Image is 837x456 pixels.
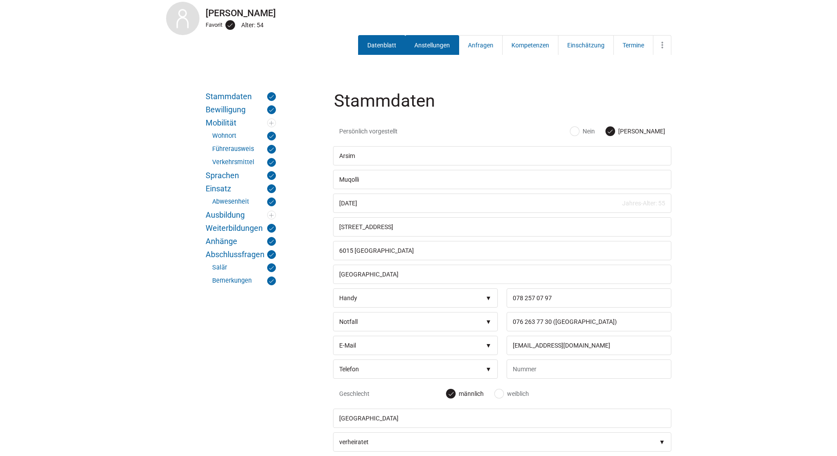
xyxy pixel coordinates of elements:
[333,409,671,428] input: Nationalität
[206,118,276,127] a: Mobilität
[507,312,671,331] input: Nummer
[558,35,614,55] a: Einschätzung
[405,35,459,55] a: Anstellungen
[459,35,503,55] a: Anfragen
[212,145,276,154] a: Führerausweis
[333,241,671,260] input: PLZ/Ort
[333,92,673,121] legend: Stammdaten
[206,171,276,180] a: Sprachen
[333,217,671,237] input: Strasse / CO. Adresse
[206,250,276,259] a: Abschlussfragen
[206,105,276,114] a: Bewilligung
[212,263,276,272] a: Salär
[495,389,529,398] label: weiblich
[333,170,671,189] input: Nachname
[212,276,276,285] a: Bemerkungen
[212,197,276,206] a: Abwesenheit
[507,336,671,355] input: Nummer
[507,288,671,308] input: Nummer
[606,127,665,136] label: [PERSON_NAME]
[166,8,671,18] h2: [PERSON_NAME]
[206,211,276,219] a: Ausbildung
[339,127,447,136] span: Persönlich vorgestellt
[212,132,276,140] a: Wohnort
[206,184,276,193] a: Einsatz
[502,35,558,55] a: Kompetenzen
[206,92,276,101] a: Stammdaten
[507,359,671,379] input: Nummer
[333,146,671,165] input: Vorname
[613,35,653,55] a: Termine
[333,194,671,213] input: Geburtsdatum
[446,389,484,398] label: männlich
[206,237,276,246] a: Anhänge
[333,265,671,284] input: Land
[570,127,595,136] label: Nein
[358,35,406,55] a: Datenblatt
[206,224,276,233] a: Weiterbildungen
[339,389,447,398] span: Geschlecht
[241,19,266,31] div: Alter: 54
[212,158,276,167] a: Verkehrsmittel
